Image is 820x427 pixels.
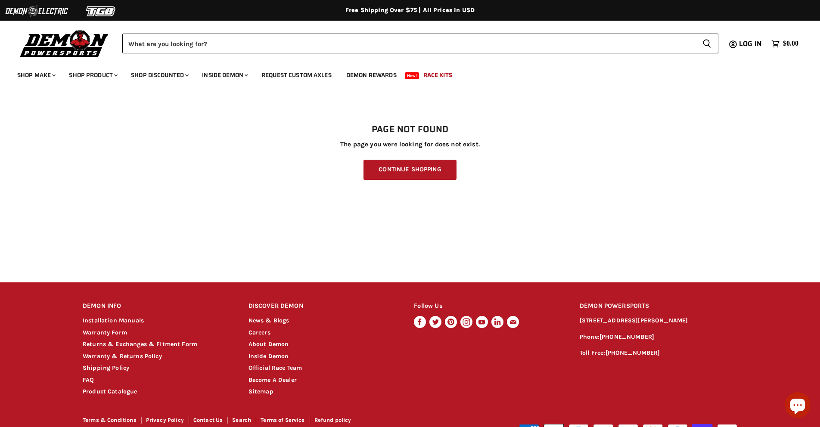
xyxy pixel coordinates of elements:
[580,332,737,342] p: Phone:
[83,353,162,360] a: Warranty & Returns Policy
[248,296,398,316] h2: DISCOVER DEMON
[405,72,419,79] span: New!
[248,364,302,371] a: Official Race Team
[414,296,563,316] h2: Follow Us
[248,388,273,395] a: Sitemap
[83,124,737,135] h1: Page not found
[783,40,798,48] span: $0.00
[83,141,737,148] p: The page you were looking for does not exist.
[122,34,696,53] input: Search
[232,417,251,423] a: Search
[580,348,737,358] p: Toll Free:
[363,160,456,180] a: Continue Shopping
[4,3,69,19] img: Demon Electric Logo 2
[340,66,403,84] a: Demon Rewards
[735,40,767,48] a: Log in
[255,66,338,84] a: Request Custom Axles
[782,392,813,420] inbox-online-store-chat: Shopify online store chat
[83,376,94,384] a: FAQ
[83,317,144,324] a: Installation Manuals
[261,417,304,423] a: Terms of Service
[83,388,137,395] a: Product Catalogue
[248,353,289,360] a: Inside Demon
[83,417,411,426] nav: Footer
[739,38,762,49] span: Log in
[248,340,289,348] a: About Demon
[69,3,134,19] img: TGB Logo 2
[65,6,755,14] div: Free Shipping Over $75 | All Prices In USD
[606,349,660,356] a: [PHONE_NUMBER]
[417,66,459,84] a: Race Kits
[83,329,127,336] a: Warranty Form
[83,296,232,316] h2: DEMON INFO
[193,417,223,423] a: Contact Us
[124,66,194,84] a: Shop Discounted
[580,316,737,326] p: [STREET_ADDRESS][PERSON_NAME]
[248,376,297,384] a: Become A Dealer
[248,329,270,336] a: Careers
[196,66,253,84] a: Inside Demon
[599,333,654,340] a: [PHONE_NUMBER]
[122,34,718,53] form: Product
[62,66,123,84] a: Shop Product
[83,364,129,371] a: Shipping Policy
[248,317,289,324] a: News & Blogs
[11,66,61,84] a: Shop Make
[314,417,351,423] a: Refund policy
[11,63,796,84] ul: Main menu
[767,37,803,50] a: $0.00
[696,34,718,53] button: Search
[146,417,184,423] a: Privacy Policy
[83,340,197,348] a: Returns & Exchanges & Fitment Form
[17,28,112,59] img: Demon Powersports
[580,296,737,316] h2: DEMON POWERSPORTS
[83,417,137,423] a: Terms & Conditions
